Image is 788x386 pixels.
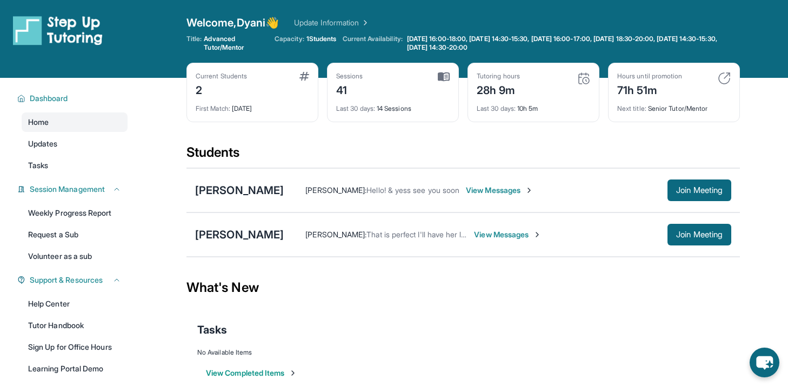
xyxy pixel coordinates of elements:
button: chat-button [750,348,779,377]
a: Updates [22,134,128,154]
span: Hello! & yess see you soon [366,185,459,195]
div: 71h 51m [617,81,682,98]
span: Welcome, Dyani 👋 [186,15,279,30]
a: Learning Portal Demo [22,359,128,378]
a: Tasks [22,156,128,175]
button: Join Meeting [667,179,731,201]
span: Home [28,117,49,128]
a: Tutor Handbook [22,316,128,335]
span: [PERSON_NAME] : [305,230,366,239]
span: Capacity: [275,35,304,43]
div: 10h 5m [477,98,590,113]
img: Chevron-Right [533,230,542,239]
a: Update Information [294,17,370,28]
span: Updates [28,138,58,149]
div: Current Students [196,72,247,81]
div: 41 [336,81,363,98]
div: Senior Tutor/Mentor [617,98,731,113]
div: [PERSON_NAME] [195,183,284,198]
img: card [299,72,309,81]
span: That is perfect I'll have her login [366,230,476,239]
span: First Match : [196,104,230,112]
a: Sign Up for Office Hours [22,337,128,357]
span: Title: [186,35,202,52]
span: Tasks [28,160,48,171]
span: 1 Students [306,35,337,43]
span: View Messages [466,185,533,196]
span: Join Meeting [676,187,723,194]
span: Next title : [617,104,646,112]
a: Volunteer as a sub [22,247,128,266]
span: Support & Resources [30,275,103,285]
span: [PERSON_NAME] : [305,185,366,195]
a: Request a Sub [22,225,128,244]
img: card [577,72,590,85]
div: 14 Sessions [336,98,450,113]
button: Dashboard [25,93,121,104]
div: [PERSON_NAME] [195,227,284,242]
span: Current Availability: [343,35,402,52]
div: 28h 9m [477,81,520,98]
img: logo [13,15,103,45]
img: Chevron Right [359,17,370,28]
a: [DATE] 16:00-18:00, [DATE] 14:30-15:30, [DATE] 16:00-17:00, [DATE] 18:30-20:00, [DATE] 14:30-15:3... [405,35,740,52]
span: Last 30 days : [477,104,516,112]
img: card [718,72,731,85]
div: No Available Items [197,348,729,357]
a: Help Center [22,294,128,314]
div: What's New [186,264,740,311]
div: Sessions [336,72,363,81]
span: Advanced Tutor/Mentor [204,35,268,52]
span: Last 30 days : [336,104,375,112]
div: Tutoring hours [477,72,520,81]
div: 2 [196,81,247,98]
a: Weekly Progress Report [22,203,128,223]
button: View Completed Items [206,368,297,378]
a: Home [22,112,128,132]
span: Session Management [30,184,105,195]
button: Join Meeting [667,224,731,245]
div: [DATE] [196,98,309,113]
span: Join Meeting [676,231,723,238]
button: Session Management [25,184,121,195]
img: Chevron-Right [525,186,533,195]
span: Dashboard [30,93,68,104]
button: Support & Resources [25,275,121,285]
span: [DATE] 16:00-18:00, [DATE] 14:30-15:30, [DATE] 16:00-17:00, [DATE] 18:30-20:00, [DATE] 14:30-15:3... [407,35,738,52]
span: Tasks [197,322,227,337]
div: Hours until promotion [617,72,682,81]
img: card [438,72,450,82]
div: Students [186,144,740,168]
span: View Messages [474,229,542,240]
